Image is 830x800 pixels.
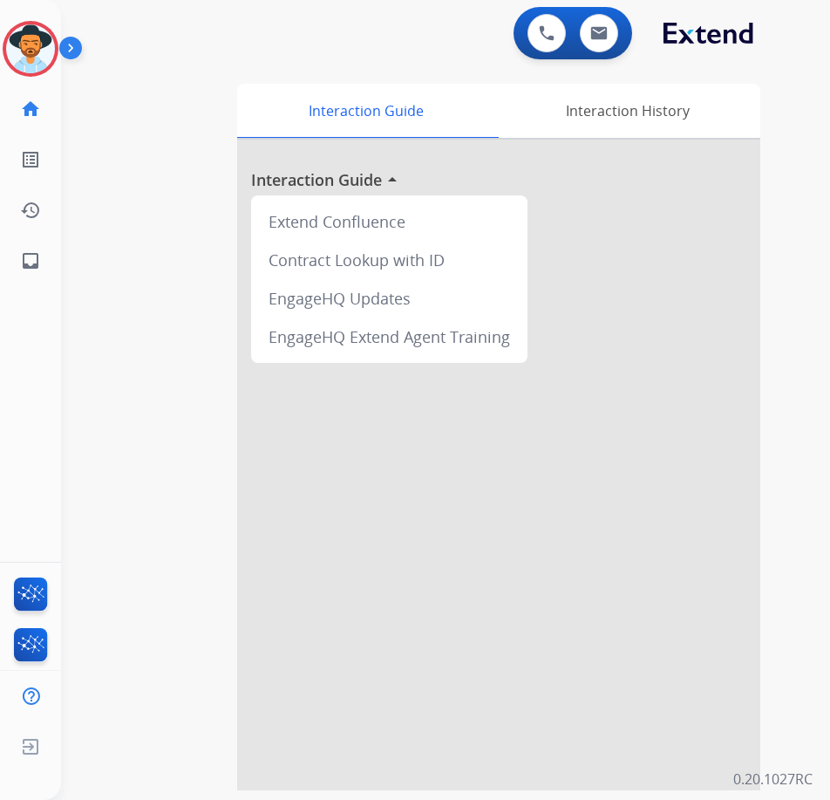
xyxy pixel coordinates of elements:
[20,99,41,120] mat-icon: home
[6,24,55,73] img: avatar
[258,241,520,279] div: Contract Lookup with ID
[258,279,520,318] div: EngageHQ Updates
[237,84,494,138] div: Interaction Guide
[20,149,41,170] mat-icon: list_alt
[733,769,813,790] p: 0.20.1027RC
[258,202,520,241] div: Extend Confluence
[20,250,41,271] mat-icon: inbox
[20,200,41,221] mat-icon: history
[494,84,760,138] div: Interaction History
[258,318,520,356] div: EngageHQ Extend Agent Training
